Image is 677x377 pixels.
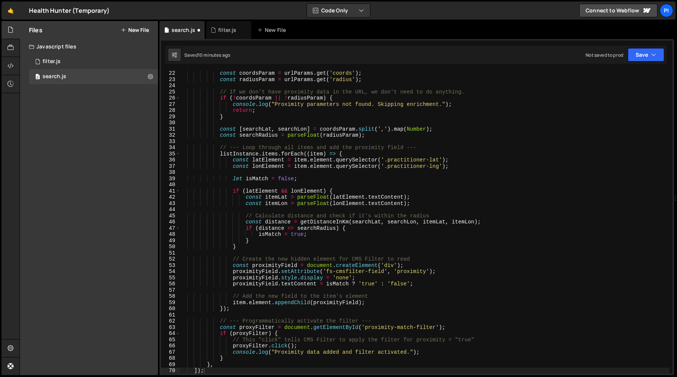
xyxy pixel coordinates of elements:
a: 🤙 [2,2,20,20]
div: 49 [161,238,180,244]
div: 16494/45041.js [29,69,158,84]
div: 64 [161,330,180,337]
div: 22 [161,70,180,77]
div: 33 [161,139,180,145]
div: 44 [161,207,180,213]
div: 59 [161,300,180,306]
div: 37 [161,163,180,170]
div: 38 [161,169,180,176]
div: 55 [161,275,180,281]
div: Health Hunter (Temporary) [29,6,109,15]
button: New File [121,27,149,33]
div: 56 [161,281,180,287]
div: 45 [161,213,180,219]
div: 29 [161,114,180,120]
div: 42 [161,194,180,201]
div: 67 [161,349,180,356]
div: 36 [161,157,180,163]
div: New File [257,26,289,34]
div: 52 [161,256,180,262]
div: 32 [161,132,180,139]
div: 66 [161,343,180,349]
div: Saved [184,52,230,58]
div: 65 [161,337,180,343]
div: 23 [161,77,180,83]
div: filter.js [218,26,236,34]
div: 26 [161,95,180,101]
button: Code Only [307,4,370,17]
a: Pi [660,4,673,17]
h2: Files [29,26,43,34]
span: 0 [35,74,40,80]
div: 35 [161,151,180,157]
a: Connect to Webflow [579,4,657,17]
div: 58 [161,293,180,300]
div: filter.js [43,58,61,65]
div: 63 [161,324,180,331]
div: 25 [161,89,180,95]
div: 41 [161,188,180,195]
div: 39 [161,176,180,182]
div: 34 [161,145,180,151]
div: 27 [161,101,180,108]
div: 70 [161,368,180,374]
div: 60 [161,306,180,312]
div: Not saved to prod [586,52,623,58]
div: 40 [161,182,180,188]
div: 48 [161,231,180,238]
div: 50 [161,244,180,250]
div: 24 [161,83,180,89]
div: 69 [161,362,180,368]
div: 28 [161,107,180,114]
div: 62 [161,318,180,324]
div: 61 [161,312,180,318]
div: 53 [161,262,180,269]
div: 68 [161,355,180,362]
div: 30 [161,120,180,126]
div: 31 [161,126,180,133]
div: search.js [43,73,66,80]
div: 43 [161,201,180,207]
div: 57 [161,287,180,294]
div: 16494/44708.js [29,54,158,69]
div: search.js [172,26,195,34]
div: 51 [161,250,180,256]
button: Save [628,48,664,62]
div: 46 [161,219,180,225]
div: Javascript files [20,39,158,54]
div: 54 [161,268,180,275]
div: 47 [161,225,180,232]
div: 10 minutes ago [198,52,230,58]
